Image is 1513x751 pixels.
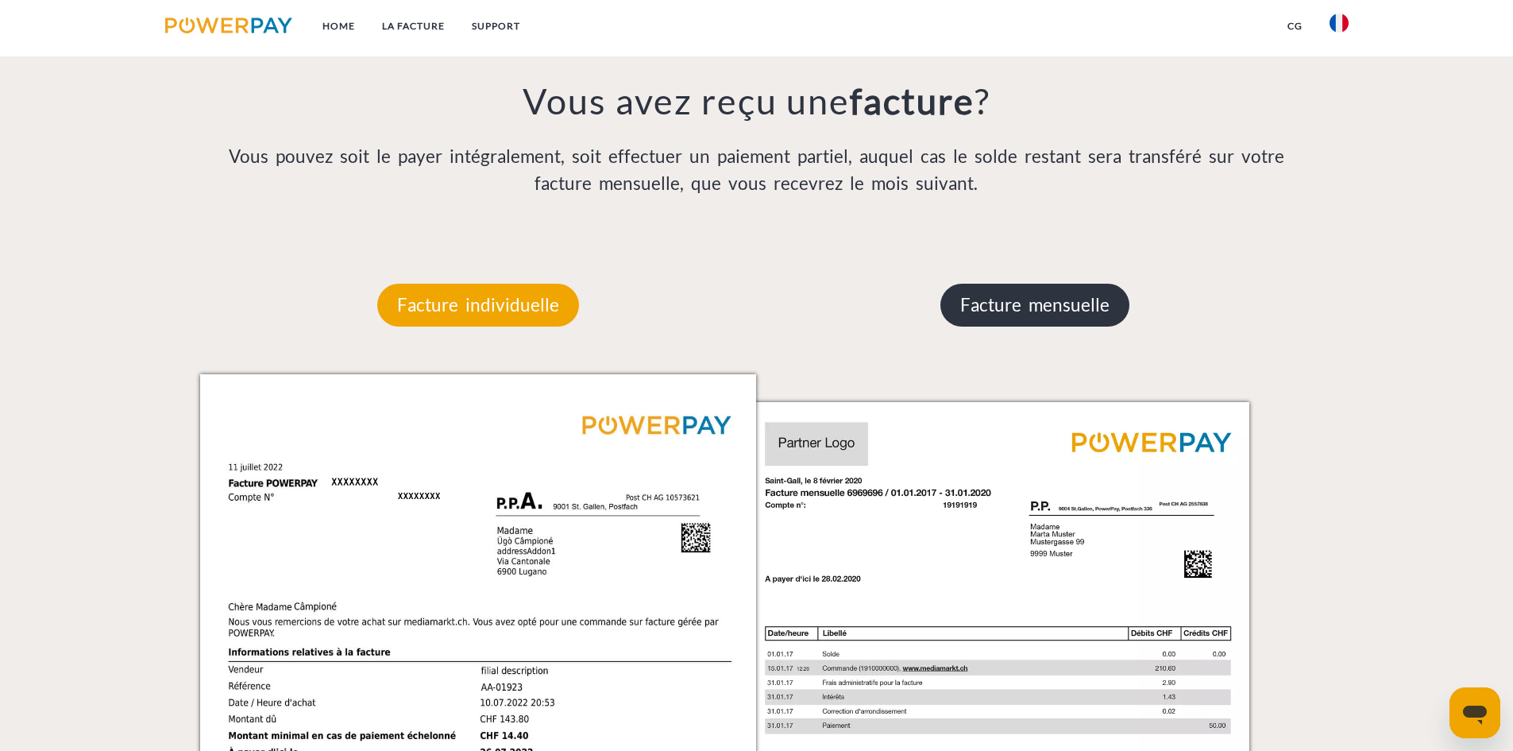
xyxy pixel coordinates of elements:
a: LA FACTURE [369,12,458,41]
iframe: Bouton de lancement de la fenêtre de messagerie [1449,687,1500,738]
p: Facture individuelle [377,284,579,327]
p: Facture mensuelle [940,284,1129,327]
img: fr [1330,14,1349,33]
img: logo-powerpay.svg [165,17,293,33]
a: CG [1274,12,1316,41]
p: Vous pouvez soit le payer intégralement, soit effectuer un paiement partiel, auquel cas le solde ... [200,143,1314,197]
a: Support [458,12,534,41]
a: Home [309,12,369,41]
h3: Vous avez reçu une ? [200,79,1314,123]
b: facture [850,79,975,122]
